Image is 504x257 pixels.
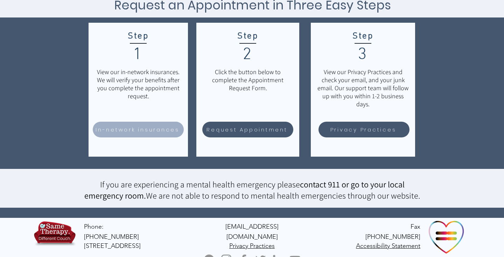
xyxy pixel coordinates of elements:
[202,122,293,137] a: Request Appointment
[84,242,141,250] span: [STREET_ADDRESS]
[330,126,397,134] span: Privacy Practices
[316,68,409,108] p: View our Privacy Practices and check your email, and your junk email. Our support team will follo...
[84,179,405,201] span: contact 911 or go to your local emergency room.
[133,45,143,65] span: 1
[229,242,275,250] a: Privacy Practices
[33,220,77,251] img: TBH.US
[93,122,184,137] a: In-network insurances
[128,31,148,42] span: Step
[203,68,292,92] p: Click the button below to complete the Appointment Request Form.
[318,122,409,137] a: Privacy Practices
[243,45,252,65] span: 2
[206,126,287,134] span: Request Appointment
[94,68,183,100] p: View our in-network insurances. We will verify your benefits after you complete the appointment r...
[358,45,367,65] span: 3
[428,218,465,256] img: Ally Organization
[237,31,258,42] span: Step
[356,242,420,250] a: Accessibility Statement
[84,223,139,241] a: Phone: [PHONE_NUMBER]
[225,222,279,241] a: [EMAIL_ADDRESS][DOMAIN_NAME]
[96,126,180,134] span: In-network insurances
[80,179,424,201] p: If you are experiencing a mental health emergency please We are not able to respond to mental hea...
[352,31,373,42] span: Step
